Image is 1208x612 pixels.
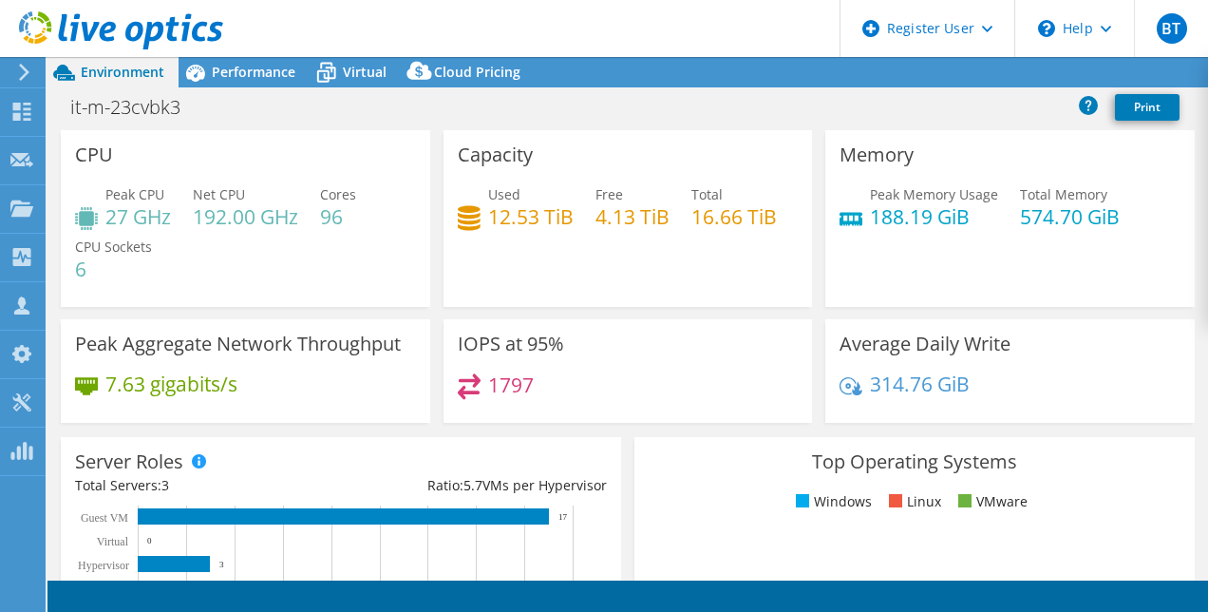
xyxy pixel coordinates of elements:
[320,185,356,203] span: Cores
[75,238,152,256] span: CPU Sockets
[870,206,998,227] h4: 188.19 GiB
[691,185,723,203] span: Total
[97,535,129,548] text: Virtual
[458,144,533,165] h3: Capacity
[840,144,914,165] h3: Memory
[870,373,970,394] h4: 314.76 GiB
[343,63,387,81] span: Virtual
[1038,20,1055,37] svg: \n
[649,451,1180,472] h3: Top Operating Systems
[488,206,574,227] h4: 12.53 TiB
[62,97,210,118] h1: it-m-23cvbk3
[147,536,152,545] text: 0
[870,185,998,203] span: Peak Memory Usage
[463,476,482,494] span: 5.7
[1020,185,1107,203] span: Total Memory
[219,560,224,569] text: 3
[595,206,670,227] h4: 4.13 TiB
[884,491,941,512] li: Linux
[161,476,169,494] span: 3
[75,475,341,496] div: Total Servers:
[595,185,623,203] span: Free
[691,206,777,227] h4: 16.66 TiB
[81,511,128,525] text: Guest VM
[791,491,872,512] li: Windows
[75,258,152,279] h4: 6
[840,334,1010,354] h3: Average Daily Write
[488,185,520,203] span: Used
[434,63,520,81] span: Cloud Pricing
[1020,206,1120,227] h4: 574.70 GiB
[75,451,183,472] h3: Server Roles
[105,185,164,203] span: Peak CPU
[1115,94,1180,121] a: Print
[75,144,113,165] h3: CPU
[341,475,607,496] div: Ratio: VMs per Hypervisor
[320,206,356,227] h4: 96
[78,559,129,572] text: Hypervisor
[1157,13,1187,44] span: BT
[193,206,298,227] h4: 192.00 GHz
[193,185,245,203] span: Net CPU
[458,334,564,354] h3: IOPS at 95%
[75,334,401,354] h3: Peak Aggregate Network Throughput
[558,512,568,522] text: 17
[105,373,237,394] h4: 7.63 gigabits/s
[81,63,164,81] span: Environment
[212,63,295,81] span: Performance
[105,206,171,227] h4: 27 GHz
[488,374,534,395] h4: 1797
[953,491,1028,512] li: VMware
